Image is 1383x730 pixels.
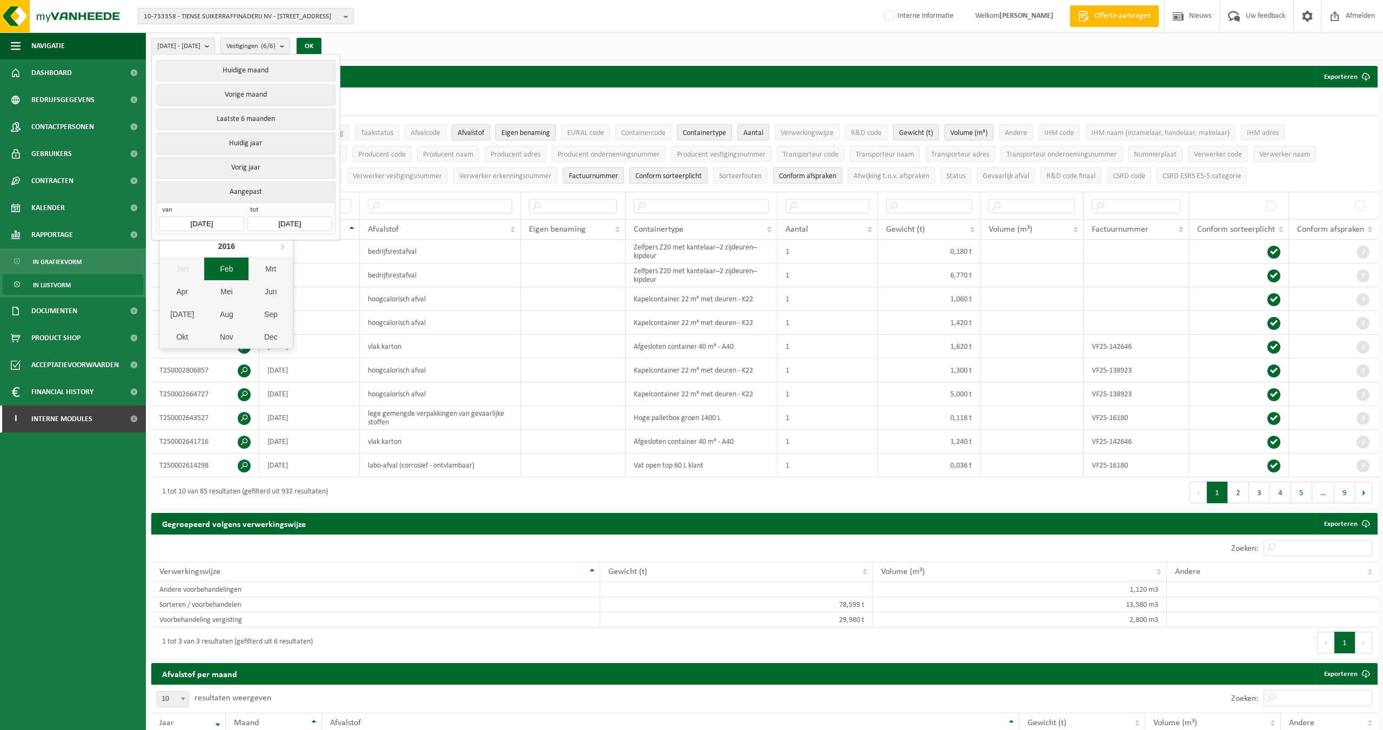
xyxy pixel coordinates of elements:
[1084,359,1189,382] td: VF25-138923
[878,240,981,263] td: 0,180 t
[1084,335,1189,359] td: VF25-142646
[491,151,540,159] span: Producent adres
[259,335,360,359] td: [DATE]
[495,124,556,140] button: Eigen benamingEigen benaming: Activate to sort
[529,225,586,234] span: Eigen benaming
[983,172,1029,180] span: Gevaarlijk afval
[989,225,1032,234] span: Volume (m³)
[941,167,971,184] button: StatusStatus: Activate to sort
[259,240,360,263] td: [DATE]
[626,406,777,430] td: Hoge palletbox groen 1400 L
[159,206,244,217] span: van
[368,225,399,234] span: Afvalstof
[569,172,618,180] span: Factuurnummer
[249,326,293,348] div: Dec
[777,263,878,287] td: 1
[856,151,914,159] span: Transporteur naam
[234,719,259,727] span: Maand
[737,124,769,140] button: AantalAantal: Activate to sort
[1231,694,1258,703] label: Zoeken:
[775,124,840,140] button: VerwerkingswijzeVerwerkingswijze: Activate to sort
[151,513,317,534] h2: Gegroepeerd volgens verwerkingswijze
[1315,66,1377,87] button: Exporteren
[882,8,954,24] label: Interne informatie
[845,124,888,140] button: R&D codeR&amp;D code: Activate to sort
[501,129,550,137] span: Eigen benaming
[259,287,360,311] td: [DATE]
[899,129,933,137] span: Gewicht (t)
[159,719,174,727] span: Jaar
[360,287,520,311] td: hoogcalorisch afval
[156,109,335,130] button: Laatste 6 maanden
[3,274,143,295] a: In lijstvorm
[204,326,249,348] div: Nov
[1113,172,1145,180] span: CSRD code
[743,129,763,137] span: Aantal
[1070,5,1159,27] a: Offerte aanvragen
[1194,151,1242,159] span: Verwerker code
[1289,719,1314,727] span: Andere
[417,146,479,162] button: Producent naamProducent naam: Activate to sort
[160,280,204,303] div: Apr
[151,612,600,627] td: Voorbehandeling vergisting
[151,382,259,406] td: T250002664727
[878,335,981,359] td: 1,620 t
[567,129,604,137] span: EURAL code
[1315,513,1377,535] a: Exporteren
[31,405,92,432] span: Interne modules
[626,311,777,335] td: Kapelcontainer 22 m³ met deuren - K22
[259,311,360,335] td: [DATE]
[204,258,249,280] div: Feb
[878,311,981,335] td: 1,420 t
[1153,719,1197,727] span: Volume (m³)
[1317,632,1334,653] button: Previous
[851,129,882,137] span: R&D code
[156,60,335,82] button: Huidige maand
[249,280,293,303] div: Jun
[1315,663,1377,685] a: Exporteren
[1084,382,1189,406] td: VF25-138923
[626,359,777,382] td: Kapelcontainer 22 m³ met deuren - K22
[779,172,836,180] span: Conform afspraken
[773,167,842,184] button: Conform afspraken : Activate to sort
[453,167,558,184] button: Verwerker erkenningsnummerVerwerker erkenningsnummer: Activate to sort
[878,287,981,311] td: 1,060 t
[1355,632,1372,653] button: Next
[878,263,981,287] td: 6,770 t
[151,406,259,430] td: T250002643527
[777,240,878,263] td: 1
[11,405,21,432] span: I
[151,335,259,359] td: T250002840934
[854,172,929,180] span: Afwijking t.o.v. afspraken
[330,719,361,727] span: Afvalstof
[452,124,490,140] button: AfvalstofAfvalstof: Activate to sort
[259,454,360,477] td: [DATE]
[156,133,335,154] button: Huidig jaar
[683,129,726,137] span: Containertype
[786,225,808,234] span: Aantal
[621,129,666,137] span: Containercode
[194,694,271,702] label: resultaten weergeven
[626,287,777,311] td: Kapelcontainer 22 m³ met deuren - K22
[635,172,702,180] span: Conform sorteerplicht
[31,32,65,59] span: Navigatie
[156,84,335,106] button: Vorige maand
[423,151,473,159] span: Producent naam
[615,124,672,140] button: ContainercodeContainercode: Activate to sort
[671,146,771,162] button: Producent vestigingsnummerProducent vestigingsnummer: Activate to sort
[204,303,249,326] div: Aug
[1355,482,1372,503] button: Next
[677,151,766,159] span: Producent vestigingsnummer
[629,167,708,184] button: Conform sorteerplicht : Activate to sort
[878,406,981,430] td: 0,118 t
[558,151,660,159] span: Producent ondernemingsnummer
[1038,124,1080,140] button: IHM codeIHM code: Activate to sort
[977,167,1035,184] button: Gevaarlijk afval : Activate to sort
[31,86,95,113] span: Bedrijfsgegevens
[157,692,189,707] span: 10
[1134,151,1177,159] span: Nummerplaat
[600,597,873,612] td: 78,599 t
[1028,719,1066,727] span: Gewicht (t)
[1259,151,1310,159] span: Verwerker naam
[878,382,981,406] td: 5,000 t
